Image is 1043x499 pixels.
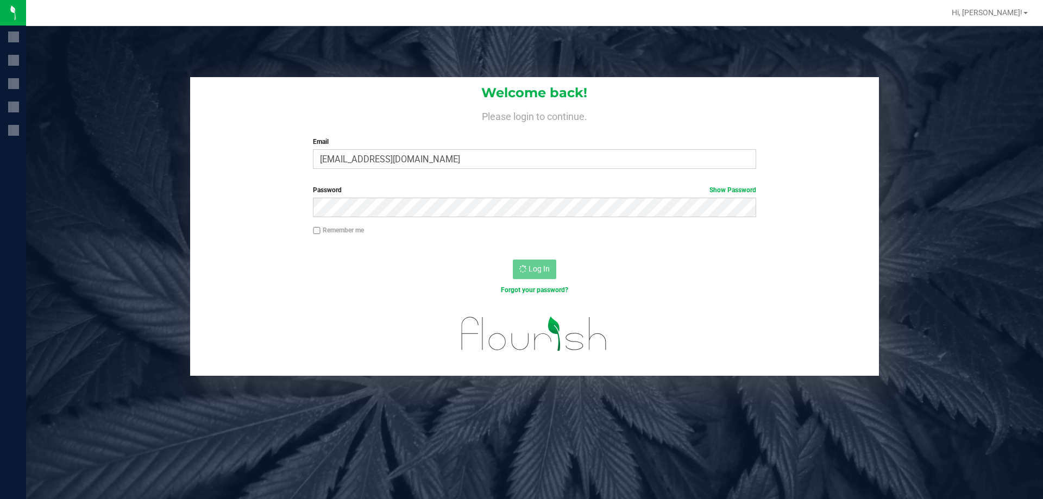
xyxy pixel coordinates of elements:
[313,227,321,235] input: Remember me
[313,225,364,235] label: Remember me
[190,86,879,100] h1: Welcome back!
[501,286,568,294] a: Forgot your password?
[190,109,879,122] h4: Please login to continue.
[448,306,620,362] img: flourish_logo.svg
[513,260,556,279] button: Log In
[313,186,342,194] span: Password
[529,264,550,273] span: Log In
[952,8,1022,17] span: Hi, [PERSON_NAME]!
[709,186,756,194] a: Show Password
[313,137,756,147] label: Email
